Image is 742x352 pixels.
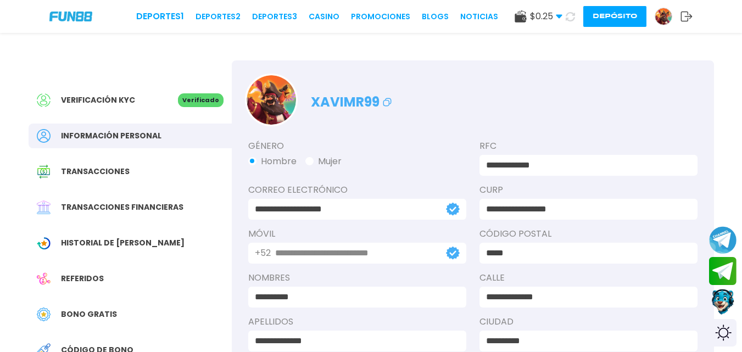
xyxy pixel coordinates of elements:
a: PersonalInformación personal [29,124,232,148]
button: Join telegram channel [709,226,737,254]
button: Hombre [248,155,297,168]
span: Referidos [61,273,104,284]
label: Ciudad [479,315,698,328]
a: Financial TransactionTransacciones financieras [29,195,232,220]
button: Contact customer service [709,288,737,316]
img: Wagering Transaction [37,236,51,250]
label: APELLIDOS [248,315,466,328]
img: Avatar [655,8,672,25]
label: Calle [479,271,698,284]
a: Transaction HistoryTransacciones [29,159,232,184]
span: Información personal [61,130,161,142]
button: Join telegram [709,257,737,286]
p: xavimr99 [311,87,394,112]
p: Verificado [178,93,224,107]
a: BLOGS [422,11,449,23]
a: ReferralReferidos [29,266,232,291]
span: Verificación KYC [61,94,135,106]
a: Verificación KYCVerificado [29,88,232,113]
label: Correo electrónico [248,183,466,197]
a: CASINO [309,11,339,23]
span: Transacciones financieras [61,202,183,213]
label: Género [248,139,466,153]
a: Wagering TransactionHistorial de [PERSON_NAME] [29,231,232,255]
img: Referral [37,272,51,286]
label: RFC [479,139,698,153]
span: Historial de [PERSON_NAME] [61,237,185,249]
a: Deportes1 [136,10,184,23]
button: Mujer [305,155,342,168]
label: Móvil [248,227,466,241]
img: Personal [37,129,51,143]
a: Deportes3 [252,11,297,23]
a: Promociones [351,11,410,23]
span: Transacciones [61,166,130,177]
a: Avatar [655,8,680,25]
button: Depósito [583,6,646,27]
a: Free BonusBono Gratis [29,302,232,327]
label: Código Postal [479,227,698,241]
p: +52 [255,247,271,260]
span: $ 0.25 [530,10,562,23]
img: Company Logo [49,12,92,21]
span: Bono Gratis [61,309,117,320]
label: NOMBRES [248,271,466,284]
label: CURP [479,183,698,197]
img: Transaction History [37,165,51,178]
a: NOTICIAS [460,11,498,23]
a: Deportes2 [196,11,241,23]
img: Financial Transaction [37,200,51,214]
img: Free Bonus [37,308,51,321]
img: Avatar [247,75,296,125]
div: Switch theme [709,319,737,347]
